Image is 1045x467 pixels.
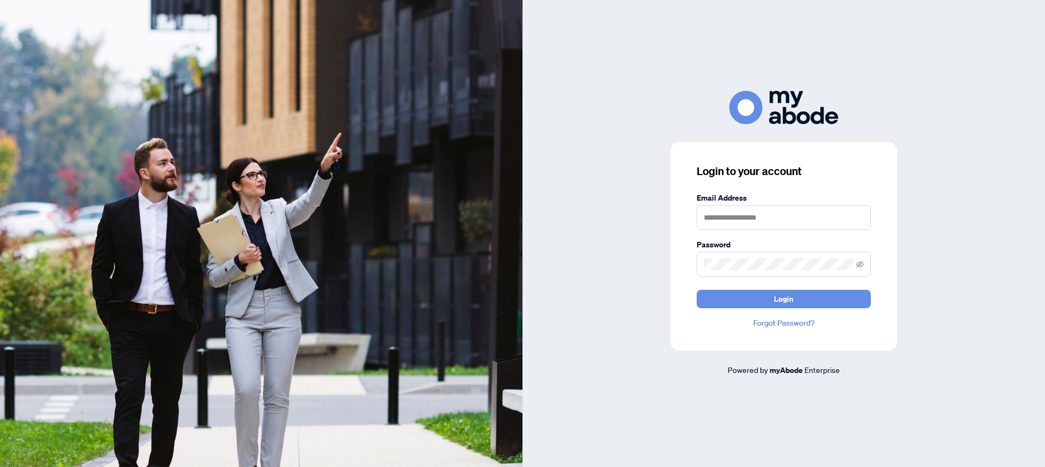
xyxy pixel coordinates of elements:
button: Login [697,290,871,308]
label: Password [697,239,871,251]
img: ma-logo [729,91,838,124]
a: Forgot Password? [697,317,871,329]
h3: Login to your account [697,164,871,179]
span: Powered by [728,365,768,375]
span: Login [774,290,794,308]
a: myAbode [770,364,803,376]
span: eye-invisible [856,260,864,268]
span: Enterprise [804,365,840,375]
label: Email Address [697,192,871,204]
